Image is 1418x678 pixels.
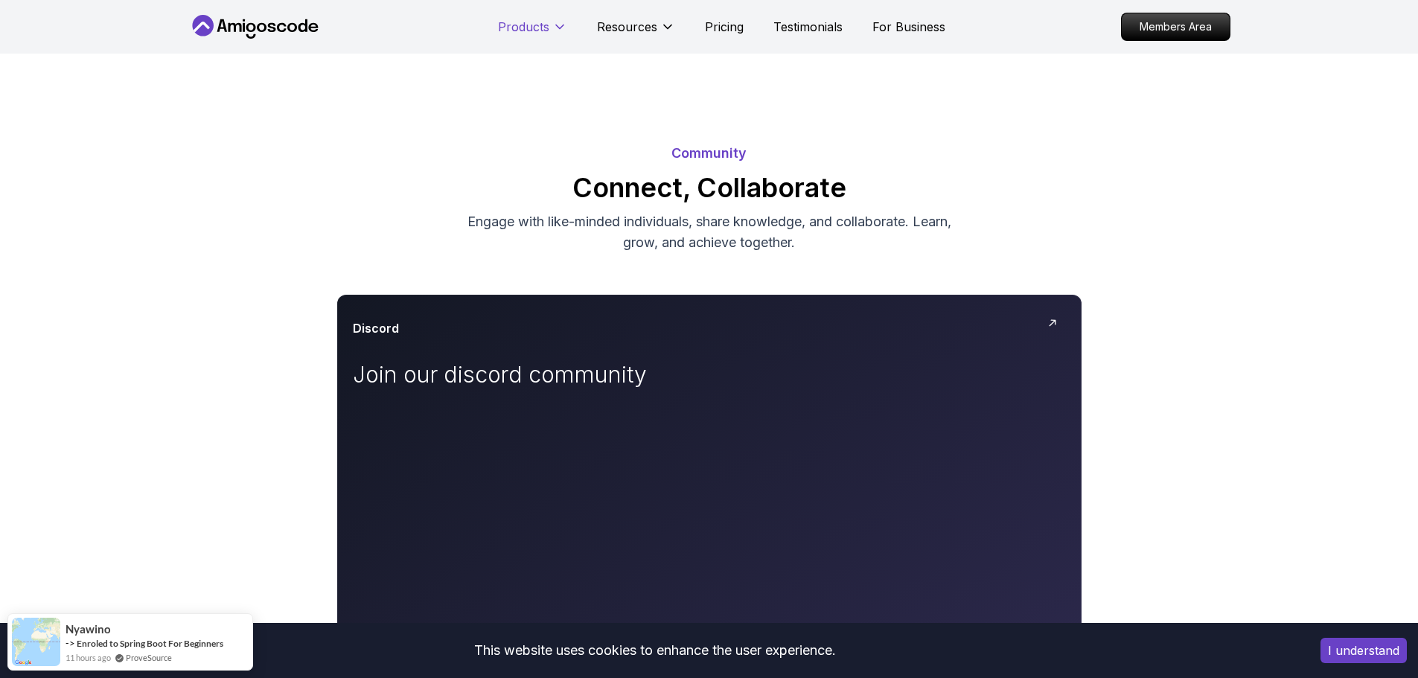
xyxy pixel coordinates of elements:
[773,18,843,36] a: Testimonials
[1320,638,1407,663] button: Accept cookies
[77,638,223,649] a: Enroled to Spring Boot For Beginners
[705,18,744,36] a: Pricing
[353,319,399,337] h3: Discord
[188,173,1230,202] h2: Connect, Collaborate
[459,211,959,253] p: Engage with like-minded individuals, share knowledge, and collaborate. Learn, grow, and achieve t...
[498,18,567,48] button: Products
[353,361,688,388] p: Join our discord community
[126,651,172,664] a: ProveSource
[1121,13,1230,41] a: Members Area
[66,651,111,664] span: 11 hours ago
[66,637,75,649] span: ->
[872,18,945,36] a: For Business
[188,143,1230,164] p: Community
[66,623,111,636] span: Nyawino
[597,18,675,48] button: Resources
[498,18,549,36] p: Products
[1122,13,1230,40] p: Members Area
[11,634,1298,667] div: This website uses cookies to enhance the user experience.
[12,618,60,666] img: provesource social proof notification image
[597,18,657,36] p: Resources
